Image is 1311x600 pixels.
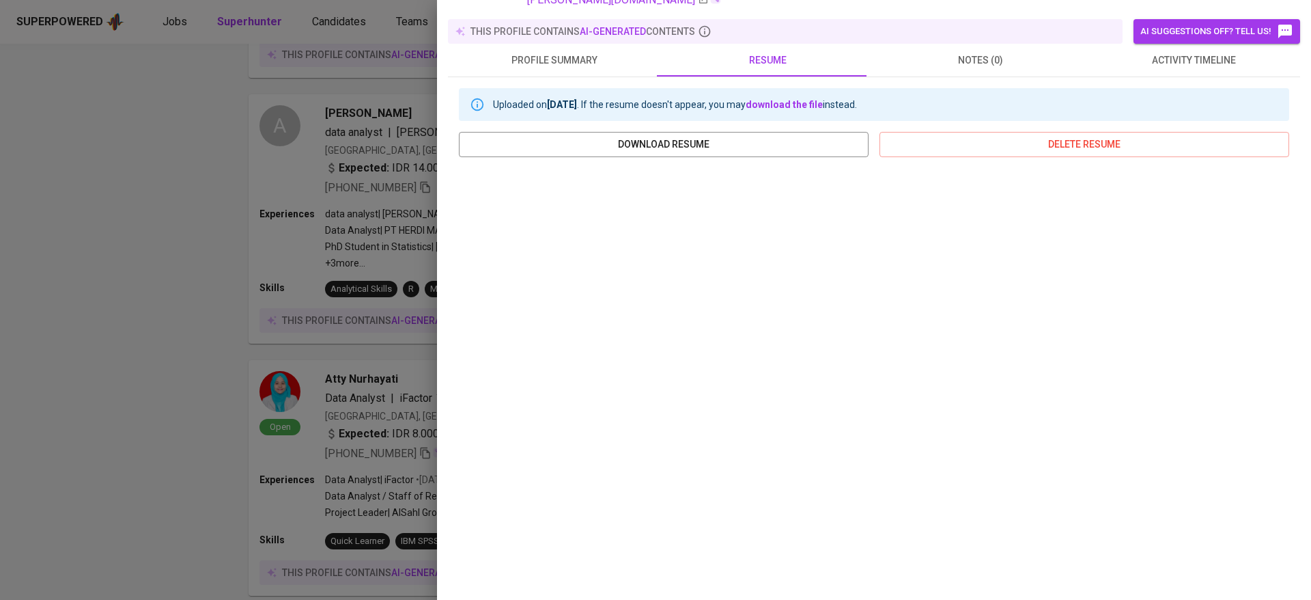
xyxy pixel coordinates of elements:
span: activity timeline [1095,52,1292,69]
button: delete resume [879,132,1289,157]
span: resume [669,52,866,69]
button: AI suggestions off? Tell us! [1133,19,1300,44]
b: [DATE] [547,99,577,110]
div: Uploaded on . If the resume doesn't appear, you may instead. [493,92,857,117]
span: AI-generated [580,26,646,37]
button: download resume [459,132,869,157]
span: delete resume [890,136,1278,153]
p: this profile contains contents [470,25,695,38]
span: profile summary [456,52,653,69]
a: download the file [746,99,823,110]
iframe: ad3a78498e55f6dbf3cd39dd72e639f6.pdf [459,168,1289,578]
span: download resume [470,136,858,153]
span: AI suggestions off? Tell us! [1140,23,1293,40]
span: notes (0) [882,52,1079,69]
